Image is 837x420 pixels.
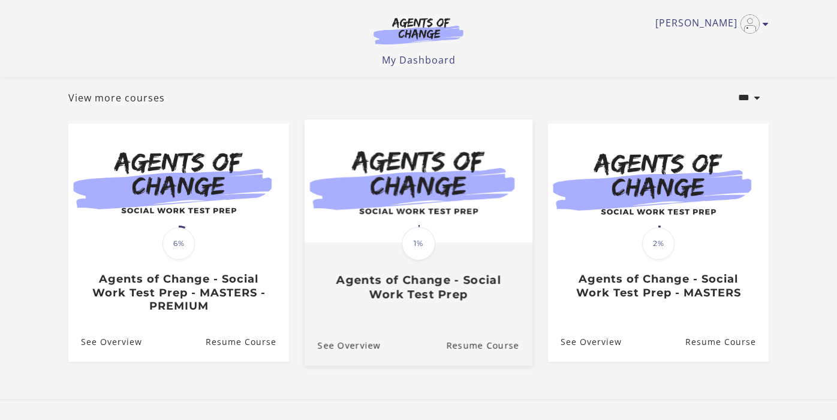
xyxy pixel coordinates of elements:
[68,322,142,361] a: Agents of Change - Social Work Test Prep - MASTERS - PREMIUM: See Overview
[318,273,519,301] h3: Agents of Change - Social Work Test Prep
[402,227,435,260] span: 1%
[655,14,763,34] a: Toggle menu
[382,53,456,67] a: My Dashboard
[305,325,381,365] a: Agents of Change - Social Work Test Prep: See Overview
[548,322,622,361] a: Agents of Change - Social Work Test Prep - MASTERS: See Overview
[361,17,476,44] img: Agents of Change Logo
[642,227,675,260] span: 2%
[561,272,755,299] h3: Agents of Change - Social Work Test Prep - MASTERS
[446,325,532,365] a: Agents of Change - Social Work Test Prep: Resume Course
[206,322,289,361] a: Agents of Change - Social Work Test Prep - MASTERS - PREMIUM: Resume Course
[68,91,165,105] a: View more courses
[81,272,276,313] h3: Agents of Change - Social Work Test Prep - MASTERS - PREMIUM
[685,322,769,361] a: Agents of Change - Social Work Test Prep - MASTERS: Resume Course
[162,227,195,260] span: 6%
